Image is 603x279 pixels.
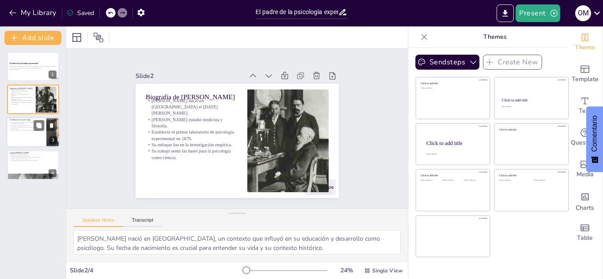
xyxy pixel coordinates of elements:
div: Click to add title [499,174,562,177]
span: Theme [575,43,595,52]
p: Influenció a generaciones de psicólogos. [10,155,57,156]
div: Add charts and graphs [567,185,603,217]
div: Add a table [567,217,603,249]
p: [PERSON_NAME] estudió medicina y filosofía. [10,93,33,96]
button: Delete Slide [46,120,57,130]
strong: El padre de la psicología experimental [10,63,38,64]
button: Create New [483,55,542,70]
p: Biografía de [PERSON_NAME] [240,146,332,165]
p: Su enfoque fue en la investigación empírica. [10,100,33,101]
div: O M [575,5,591,21]
div: Slide 2 [236,166,344,186]
div: 4 [49,169,57,177]
p: Themes [431,26,558,48]
span: Position [93,32,104,43]
p: Estableció el primer laboratorio de psicología experimental en 1879. [236,106,328,128]
button: My Library [7,6,60,20]
div: Click to add text [499,179,527,182]
p: Su trabajo sentó las bases para la psicología como ciencia. [10,101,33,104]
button: Add slide [4,31,61,45]
div: Click to add title [502,98,561,102]
span: Media [577,170,594,179]
div: Layout [70,30,84,45]
p: Se centró en la introspección. [9,123,44,125]
div: Click to add text [442,179,462,182]
span: Table [577,233,593,243]
p: Estableció el primer laboratorio de psicología experimental en 1879. [10,97,33,100]
div: Slide 2 / 4 [70,266,242,275]
div: 3 [7,117,60,147]
input: Insert title [256,6,338,19]
div: Click to add title [499,128,562,131]
div: 2 [49,104,57,112]
p: Legado [PERSON_NAME] [10,152,57,154]
p: Esta presentación explora la vida y contribuciones de [PERSON_NAME], considerado el fundador de l... [10,66,57,69]
p: Inspiró a muchos a seguir su camino. [10,158,57,160]
button: Transcript [123,217,162,227]
p: Diferenció la psicología de la filosofía. [9,124,44,126]
div: 24 % [336,266,357,275]
button: Duplicate Slide [34,120,44,130]
button: Present [516,4,560,22]
div: Click to add text [534,179,562,182]
button: Comentarios - Mostrar encuesta [586,107,603,172]
textarea: [PERSON_NAME] nació en [GEOGRAPHIC_DATA], un contexto que influyó en su educación y desarrollo co... [73,230,401,254]
div: Change the overall theme [567,26,603,58]
p: [PERSON_NAME] nació en [GEOGRAPHIC_DATA] el [DATE][PERSON_NAME]. [238,131,332,159]
span: Text [579,106,591,116]
div: Click to add text [501,106,560,108]
font: Comentario [591,115,598,152]
div: Click to add text [421,87,484,89]
p: Sus investigaciones sobre percepción sentaron bases para futuras investigaciones. [9,126,44,129]
p: [PERSON_NAME] estudió medicina y filosofía. [237,119,329,141]
p: Introdujo métodos experimentales para estudiar la conciencia. [9,121,44,123]
div: 4 [7,150,59,179]
div: Get real-time input from your audience [567,122,603,153]
span: Template [572,74,599,84]
p: Su legado es profundo y duradero. [10,153,57,155]
div: Add text boxes [567,90,603,122]
span: Single View [372,267,403,274]
p: Generated with [URL] [10,69,57,71]
div: Click to add title [421,82,484,85]
span: Questions [571,138,599,148]
div: Add ready made slides [567,58,603,90]
button: Sendsteps [415,55,479,70]
p: Biografía de [PERSON_NAME] [10,87,33,89]
span: Charts [576,203,594,213]
div: Click to add text [464,179,484,182]
p: Su enfoque fue en la investigación empírica. [235,100,327,115]
p: Contribuyó al crecimiento de la psicología como ciencia. [10,160,57,161]
div: Click to add body [426,153,482,155]
div: 1 [7,52,59,81]
button: O M [575,4,591,22]
div: 2 [7,85,59,114]
div: Click to add title [421,174,484,177]
p: Su trabajo sentó las bases para la psicología como ciencia. [234,87,326,109]
div: Saved [67,9,94,17]
div: Click to add text [421,179,441,182]
div: Click to add title [426,140,483,146]
button: Speaker Notes [73,217,123,227]
p: [PERSON_NAME] nació en [GEOGRAPHIC_DATA] el [DATE][PERSON_NAME]. [10,88,33,93]
p: Contribuciones a la psicología [9,119,44,121]
div: 1 [49,71,57,78]
p: Estableció la psicología como disciplina científica autónoma. [9,130,44,131]
p: Sus métodos han sido criticados pero siguen siendo relevantes. [10,156,57,158]
button: Export to PowerPoint [497,4,514,22]
div: Add images, graphics, shapes or video [567,153,603,185]
div: 3 [49,136,57,144]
